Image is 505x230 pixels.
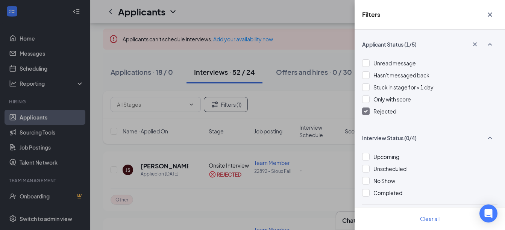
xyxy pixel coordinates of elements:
[373,153,399,160] span: Upcoming
[373,108,396,115] span: Rejected
[373,72,429,79] span: Hasn't messaged back
[485,40,494,49] svg: SmallChevronUp
[482,8,497,22] button: Cross
[362,11,380,19] h5: Filters
[482,131,497,145] button: SmallChevronUp
[471,41,479,48] svg: Cross
[373,60,416,67] span: Unread message
[362,41,417,48] span: Applicant Status (1/5)
[411,211,449,226] button: Clear all
[373,96,411,103] span: Only with score
[362,134,417,142] span: Interview Status (0/4)
[485,133,494,142] svg: SmallChevronUp
[364,110,368,113] img: checkbox
[373,165,406,172] span: Unscheduled
[373,177,395,184] span: No Show
[373,189,402,196] span: Completed
[482,37,497,51] button: SmallChevronUp
[373,84,434,91] span: Stuck in stage for > 1 day
[479,204,497,222] div: Open Intercom Messenger
[485,10,494,19] svg: Cross
[467,38,482,51] button: Cross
